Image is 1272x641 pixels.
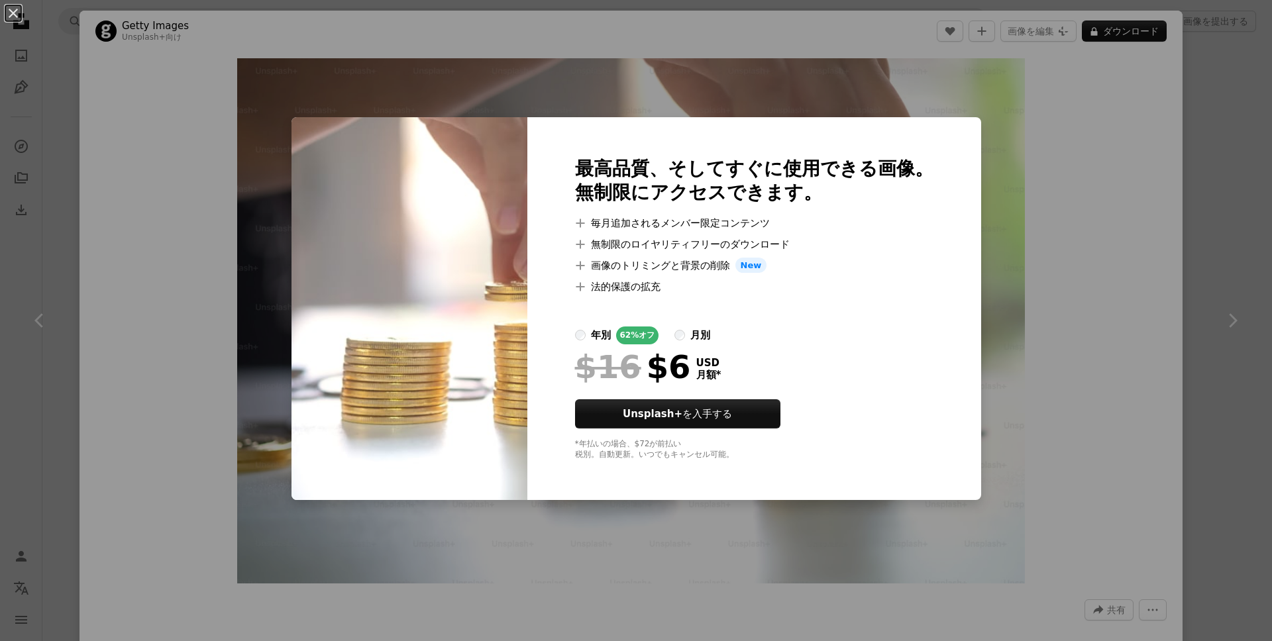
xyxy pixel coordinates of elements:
span: USD [696,357,721,369]
h2: 最高品質、そしてすぐに使用できる画像。 無制限にアクセスできます。 [575,157,933,205]
input: 月別 [674,330,685,340]
span: New [735,258,767,273]
button: Unsplash+を入手する [575,399,780,428]
div: 年別 [591,327,611,343]
li: 毎月追加されるメンバー限定コンテンツ [575,215,933,231]
input: 年別62%オフ [575,330,586,340]
div: 62% オフ [616,326,659,344]
div: 月別 [690,327,710,343]
li: 法的保護の拡充 [575,279,933,295]
div: *年払いの場合、 $72 が前払い 税別。自動更新。いつでもキャンセル可能。 [575,439,933,460]
strong: Unsplash+ [623,408,682,420]
li: 画像のトリミングと背景の削除 [575,258,933,273]
span: $16 [575,350,641,384]
li: 無制限のロイヤリティフリーのダウンロード [575,236,933,252]
div: $6 [575,350,691,384]
img: premium_photo-1661329843459-73d5fe6cb0a5 [291,117,527,501]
